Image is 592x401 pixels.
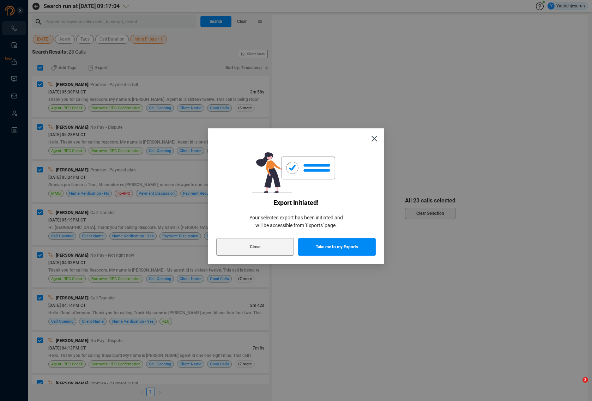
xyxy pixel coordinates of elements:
[216,199,376,207] span: Export initiated!
[250,238,260,256] span: Close
[216,214,376,221] span: Your selected export has been initiated and
[568,377,585,394] iframe: Intercom live chat
[216,221,376,229] span: will be accessible from 'Exports' page.
[364,128,384,148] button: Close
[582,377,588,383] span: 3
[316,238,358,256] span: Take me to my Exports
[216,238,294,256] button: Close
[298,238,376,256] button: Take me to my Exports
